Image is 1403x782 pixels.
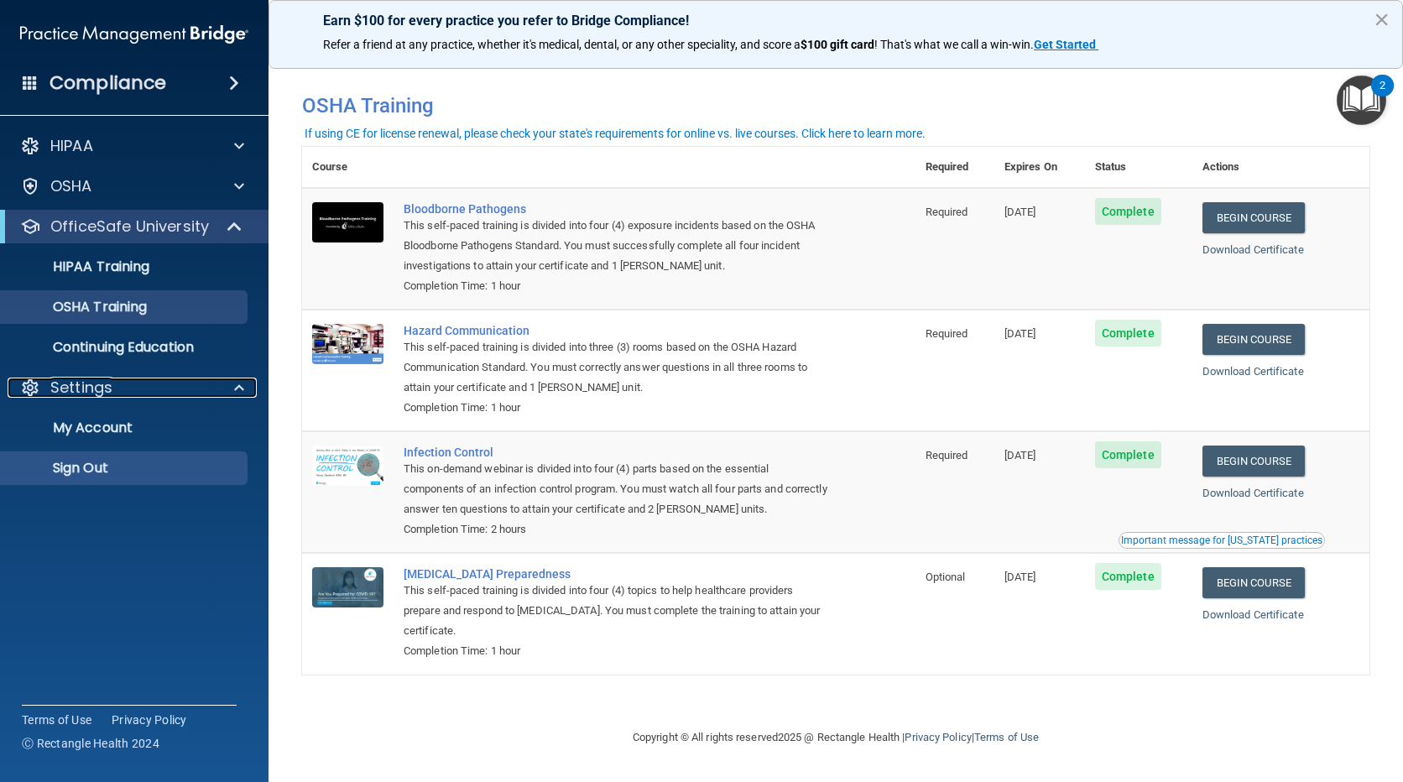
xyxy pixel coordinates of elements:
[404,337,832,398] div: This self-paced training is divided into three (3) rooms based on the OSHA Hazard Communication S...
[1192,147,1369,188] th: Actions
[1202,365,1304,378] a: Download Certificate
[302,147,394,188] th: Course
[529,711,1142,764] div: Copyright © All rights reserved 2025 @ Rectangle Health | |
[404,459,832,519] div: This on-demand webinar is divided into four (4) parts based on the essential components of an inf...
[50,176,92,196] p: OSHA
[1202,324,1305,355] a: Begin Course
[994,147,1085,188] th: Expires On
[926,449,968,461] span: Required
[1374,6,1390,33] button: Close
[323,13,1348,29] p: Earn $100 for every practice you refer to Bridge Compliance!
[1004,327,1036,340] span: [DATE]
[404,641,832,661] div: Completion Time: 1 hour
[1034,38,1096,51] strong: Get Started
[905,731,971,743] a: Privacy Policy
[20,216,243,237] a: OfficeSafe University
[20,18,248,51] img: PMB logo
[50,216,209,237] p: OfficeSafe University
[1095,198,1161,225] span: Complete
[22,712,91,728] a: Terms of Use
[50,71,166,95] h4: Compliance
[11,258,149,275] p: HIPAA Training
[404,324,832,337] a: Hazard Communication
[1119,532,1325,549] button: Read this if you are a dental practitioner in the state of CA
[1202,243,1304,256] a: Download Certificate
[926,327,968,340] span: Required
[1202,202,1305,233] a: Begin Course
[801,38,874,51] strong: $100 gift card
[22,735,159,752] span: Ⓒ Rectangle Health 2024
[50,378,112,398] p: Settings
[1202,567,1305,598] a: Begin Course
[926,206,968,218] span: Required
[1202,608,1304,621] a: Download Certificate
[404,398,832,418] div: Completion Time: 1 hour
[404,581,832,641] div: This self-paced training is divided into four (4) topics to help healthcare providers prepare and...
[926,571,966,583] span: Optional
[11,339,240,356] p: Continuing Education
[1202,487,1304,499] a: Download Certificate
[1202,446,1305,477] a: Begin Course
[1004,206,1036,218] span: [DATE]
[1034,38,1098,51] a: Get Started
[1121,535,1322,545] div: Important message for [US_STATE] practices
[404,567,832,581] a: [MEDICAL_DATA] Preparedness
[1085,147,1192,188] th: Status
[1095,320,1161,347] span: Complete
[404,276,832,296] div: Completion Time: 1 hour
[323,38,801,51] span: Refer a friend at any practice, whether it's medical, dental, or any other speciality, and score a
[20,378,244,398] a: Settings
[1004,571,1036,583] span: [DATE]
[302,94,1369,117] h4: OSHA Training
[11,299,147,315] p: OSHA Training
[404,202,832,216] a: Bloodborne Pathogens
[404,519,832,540] div: Completion Time: 2 hours
[1095,563,1161,590] span: Complete
[874,38,1034,51] span: ! That's what we call a win-win.
[1095,441,1161,468] span: Complete
[305,128,926,139] div: If using CE for license renewal, please check your state's requirements for online vs. live cours...
[50,136,93,156] p: HIPAA
[20,176,244,196] a: OSHA
[1004,449,1036,461] span: [DATE]
[112,712,187,728] a: Privacy Policy
[915,147,994,188] th: Required
[302,125,928,142] button: If using CE for license renewal, please check your state's requirements for online vs. live cours...
[404,446,832,459] a: Infection Control
[11,460,240,477] p: Sign Out
[1380,86,1385,107] div: 2
[404,216,832,276] div: This self-paced training is divided into four (4) exposure incidents based on the OSHA Bloodborne...
[1337,76,1386,125] button: Open Resource Center, 2 new notifications
[974,731,1039,743] a: Terms of Use
[20,136,244,156] a: HIPAA
[11,420,240,436] p: My Account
